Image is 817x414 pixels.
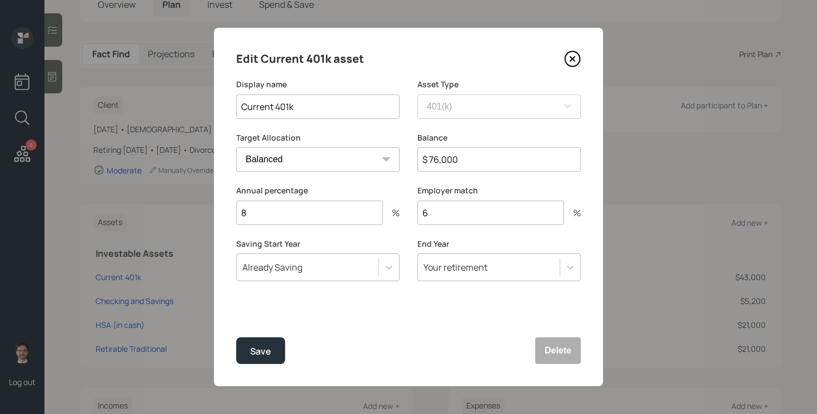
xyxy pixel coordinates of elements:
div: Already Saving [242,261,302,273]
div: % [383,208,400,217]
h4: Edit Current 401k asset [236,50,364,68]
div: Save [250,344,271,359]
div: Your retirement [424,261,487,273]
label: Annual percentage [236,185,400,196]
label: Employer match [417,185,581,196]
label: Balance [417,132,581,143]
label: Display name [236,79,400,90]
label: Asset Type [417,79,581,90]
label: Target Allocation [236,132,400,143]
button: Save [236,337,285,364]
label: Saving Start Year [236,238,400,250]
label: End Year [417,238,581,250]
button: Delete [535,337,581,364]
div: % [564,208,581,217]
